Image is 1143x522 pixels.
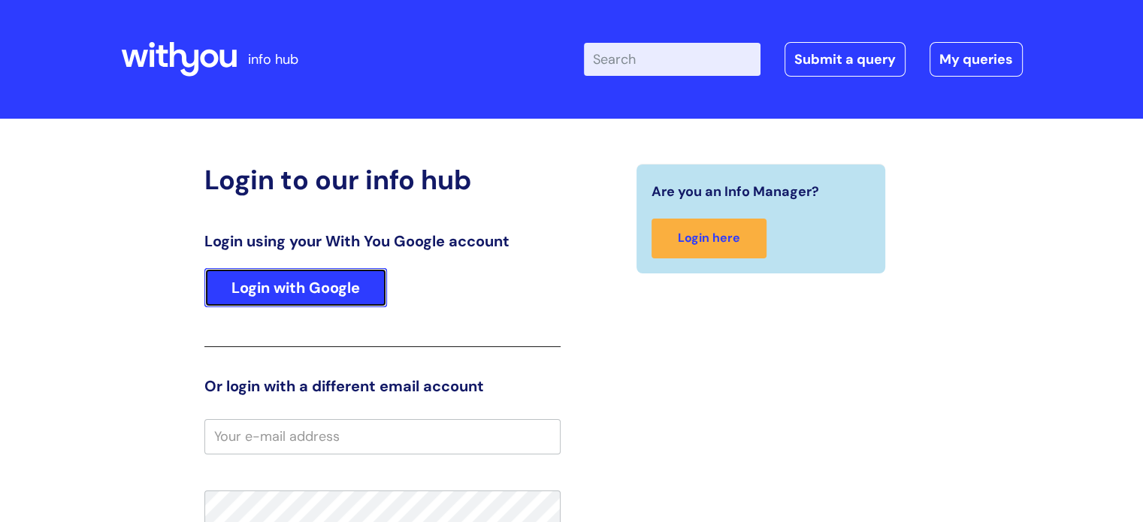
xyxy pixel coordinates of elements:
[652,219,767,258] a: Login here
[204,419,561,454] input: Your e-mail address
[652,180,819,204] span: Are you an Info Manager?
[930,42,1023,77] a: My queries
[204,164,561,196] h2: Login to our info hub
[204,232,561,250] h3: Login using your With You Google account
[204,377,561,395] h3: Or login with a different email account
[204,268,387,307] a: Login with Google
[785,42,906,77] a: Submit a query
[584,43,760,76] input: Search
[248,47,298,71] p: info hub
